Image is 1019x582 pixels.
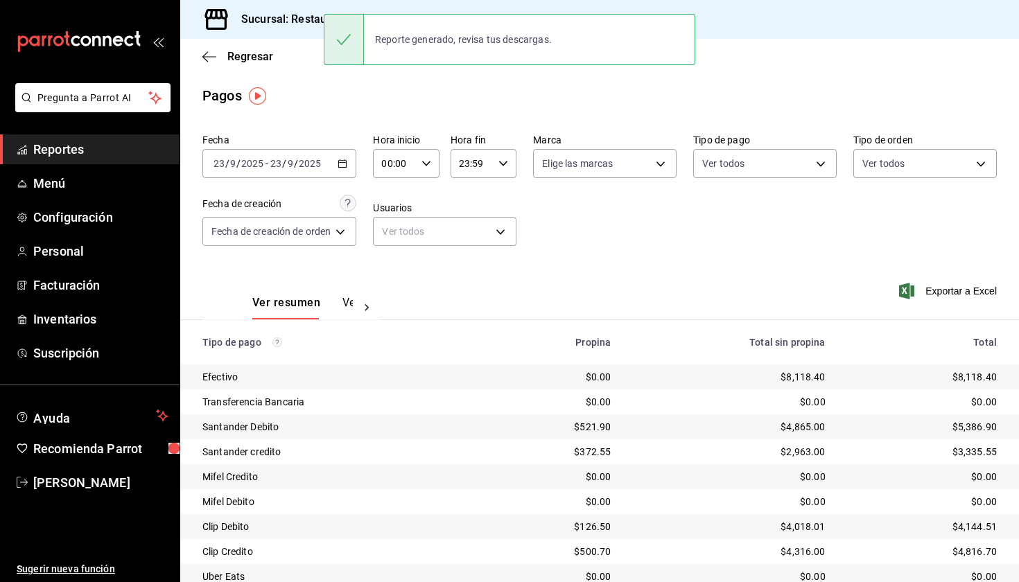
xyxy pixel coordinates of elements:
button: Pregunta a Parrot AI [15,83,171,112]
div: Tipo de pago [202,337,465,348]
div: $0.00 [633,395,825,409]
span: Ayuda [33,407,150,424]
span: Fecha de creación de orden [211,224,331,238]
span: Elige las marcas [542,157,613,170]
button: Ver pagos [342,296,394,319]
div: $4,018.01 [633,520,825,533]
div: $126.50 [487,520,611,533]
div: $4,144.51 [848,520,997,533]
div: $0.00 [633,495,825,509]
input: -- [287,158,294,169]
div: $0.00 [487,470,611,484]
label: Marca [533,135,677,145]
div: $0.00 [848,470,997,484]
span: Pregunta a Parrot AI [37,91,149,105]
div: $0.00 [487,495,611,509]
div: Reporte generado, revisa tus descargas. [364,24,563,55]
div: $500.70 [487,545,611,558]
h3: Sucursal: Restaurante Don Core [230,11,403,28]
svg: Los pagos realizados con Pay y otras terminales son montos brutos. [272,337,282,347]
span: Ver todos [862,157,905,170]
button: open_drawer_menu [153,36,164,47]
div: $0.00 [633,470,825,484]
input: ---- [241,158,264,169]
input: ---- [298,158,322,169]
span: / [225,158,229,169]
span: [PERSON_NAME] [33,473,168,492]
div: Ver todos [373,217,516,246]
div: Efectivo [202,370,465,384]
div: $4,816.70 [848,545,997,558]
span: - [265,158,268,169]
div: $0.00 [848,395,997,409]
span: Recomienda Parrot [33,439,168,458]
label: Fecha [202,135,356,145]
div: Santander Debito [202,420,465,434]
img: Tooltip marker [249,87,266,105]
div: $0.00 [848,495,997,509]
div: $0.00 [487,395,611,409]
span: Menú [33,174,168,193]
div: $4,316.00 [633,545,825,558]
span: / [294,158,298,169]
span: / [236,158,241,169]
span: Personal [33,242,168,261]
div: Fecha de creación [202,197,281,211]
button: Ver resumen [252,296,320,319]
input: -- [229,158,236,169]
label: Usuarios [373,203,516,213]
div: Total sin propina [633,337,825,348]
a: Pregunta a Parrot AI [10,100,171,115]
button: Regresar [202,50,273,63]
div: $0.00 [487,370,611,384]
div: Pagos [202,85,242,106]
div: $521.90 [487,420,611,434]
label: Hora inicio [373,135,439,145]
div: Clip Credito [202,545,465,558]
input: -- [213,158,225,169]
span: Regresar [227,50,273,63]
input: -- [270,158,282,169]
div: $372.55 [487,445,611,459]
div: $8,118.40 [848,370,997,384]
label: Tipo de pago [693,135,837,145]
span: Configuración [33,208,168,227]
div: Total [848,337,997,348]
button: Exportar a Excel [902,283,997,299]
label: Hora fin [451,135,516,145]
div: Clip Debito [202,520,465,533]
span: Reportes [33,140,168,159]
div: Santander credito [202,445,465,459]
span: Facturación [33,276,168,294]
span: Suscripción [33,344,168,362]
span: Sugerir nueva función [17,562,168,576]
div: $3,335.55 [848,445,997,459]
div: $8,118.40 [633,370,825,384]
div: Propina [487,337,611,348]
div: $4,865.00 [633,420,825,434]
label: Tipo de orden [853,135,997,145]
div: $2,963.00 [633,445,825,459]
span: Inventarios [33,310,168,328]
div: $5,386.90 [848,420,997,434]
div: Mifel Credito [202,470,465,484]
div: Transferencia Bancaria [202,395,465,409]
span: / [282,158,286,169]
div: navigation tabs [252,296,353,319]
div: Mifel Debito [202,495,465,509]
span: Ver todos [702,157,744,170]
